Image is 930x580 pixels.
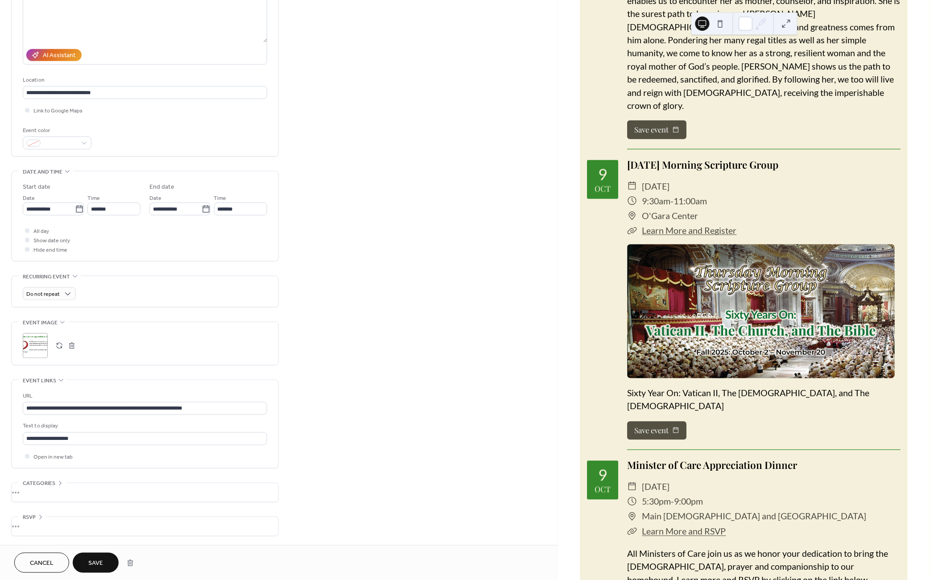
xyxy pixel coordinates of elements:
[628,494,637,509] div: ​
[43,51,75,61] div: AI Assistant
[628,120,687,139] button: Save event
[33,107,83,116] span: Link to Google Maps
[643,480,670,494] span: [DATE]
[23,194,35,203] span: Date
[149,182,174,192] div: End date
[599,467,608,483] div: 9
[12,483,278,502] div: •••
[672,494,675,509] span: -
[643,526,727,537] a: Learn More and RSVP
[73,553,119,573] button: Save
[628,208,637,223] div: ​
[23,167,62,177] span: Date and time
[33,236,70,246] span: Show date only
[23,126,90,135] div: Event color
[23,479,55,489] span: Categories
[23,318,58,327] span: Event image
[88,559,103,568] span: Save
[214,194,227,203] span: Time
[628,387,901,413] div: Sixty Year On: Vatican II, The [DEMOGRAPHIC_DATA], and The [DEMOGRAPHIC_DATA]
[599,166,608,182] div: 9
[671,194,674,208] span: -
[23,376,56,385] span: Event links
[595,485,611,493] div: Oct
[23,272,70,282] span: Recurring event
[33,453,73,462] span: Open in new tab
[26,49,82,61] button: AI Assistant
[628,480,637,494] div: ​
[628,459,798,472] a: Minister of Care Appreciation Dinner
[643,179,670,194] span: [DATE]
[628,158,779,171] a: [DATE] Morning Scripture Group
[674,194,708,208] span: 11:00am
[23,513,36,522] span: RSVP
[643,225,737,236] a: Learn More and Register
[643,194,671,208] span: 9:30am
[14,553,69,573] button: Cancel
[33,227,49,236] span: All day
[87,194,100,203] span: Time
[12,517,278,536] div: •••
[643,208,699,223] span: O'Gara Center
[23,182,50,192] div: Start date
[149,194,161,203] span: Date
[30,559,54,568] span: Cancel
[23,422,265,431] div: Text to display
[628,422,687,440] button: Save event
[23,391,265,401] div: URL
[23,75,265,85] div: Location
[628,524,637,539] div: ​
[33,246,67,255] span: Hide end time
[628,179,637,194] div: ​
[628,223,637,238] div: ​
[643,509,867,524] span: Main [DEMOGRAPHIC_DATA] and [GEOGRAPHIC_DATA]
[628,509,637,524] div: ​
[628,194,637,208] div: ​
[23,333,48,358] div: ;
[595,185,611,193] div: Oct
[26,290,60,300] span: Do not repeat
[675,494,704,509] span: 9:00pm
[643,494,672,509] span: 5:30pm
